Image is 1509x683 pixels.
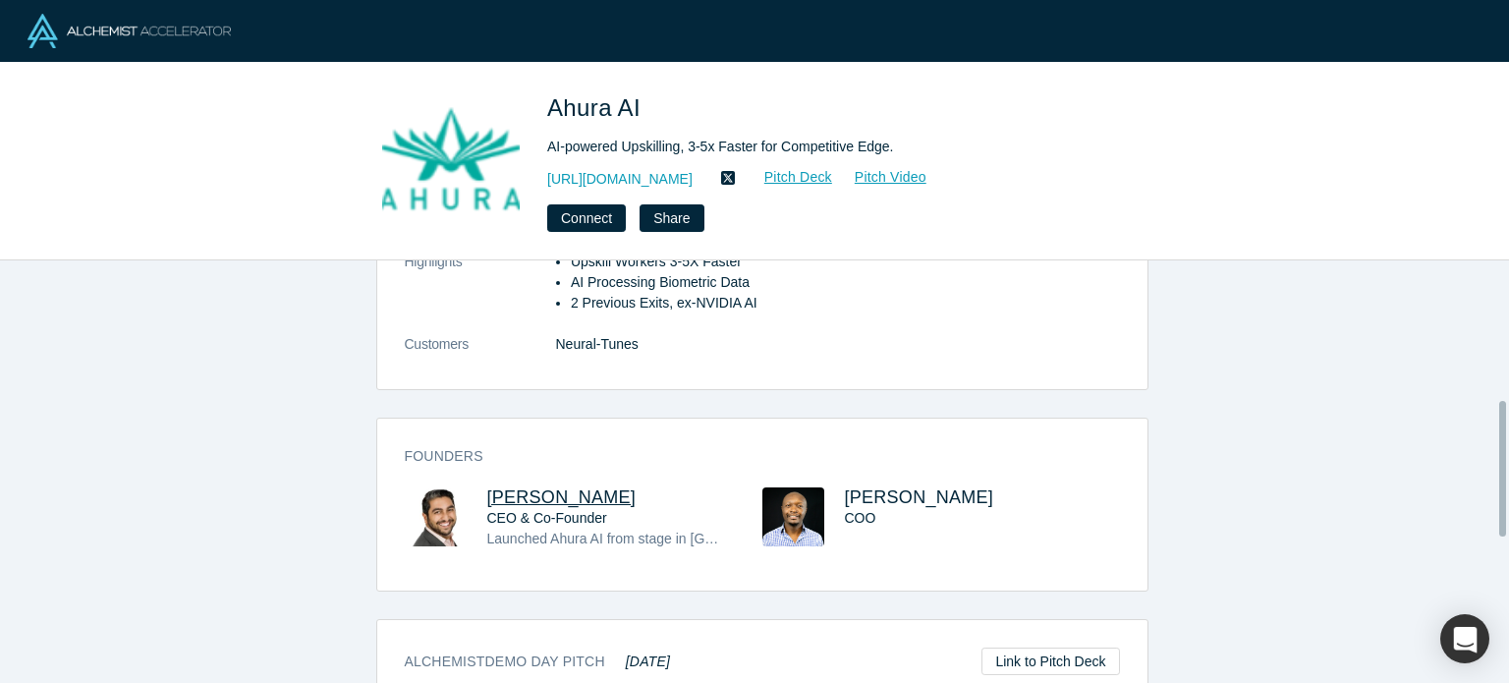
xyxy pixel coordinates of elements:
img: Ahura AI's Logo [382,90,520,228]
img: Bryan Talebi's Profile Image [405,487,467,546]
span: COO [845,510,876,526]
dt: Highlights [405,252,556,334]
a: Link to Pitch Deck [981,648,1119,675]
a: [URL][DOMAIN_NAME] [547,169,693,190]
li: Upskill Workers 3-5X Faster [571,252,1120,272]
span: CEO & Co-Founder [487,510,607,526]
a: Pitch Video [833,166,927,189]
img: Alchemist Logo [28,14,231,48]
button: Share [640,204,703,232]
span: Ahura AI [547,94,647,121]
h3: Alchemist Demo Day Pitch [405,652,671,672]
dd: Neural-Tunes [556,334,1120,355]
button: Connect [547,204,626,232]
h3: Founders [405,446,1092,467]
a: [PERSON_NAME] [845,487,994,507]
li: AI Processing Biometric Data [571,272,1120,293]
img: Alex Tsado's Profile Image [762,487,824,546]
div: AI-powered Upskilling, 3-5x Faster for Competitive Edge. [547,137,1097,157]
a: Pitch Deck [743,166,833,189]
li: 2 Previous Exits, ex-NVIDIA AI [571,293,1120,313]
em: [DATE] [626,654,670,669]
a: [PERSON_NAME] [487,487,637,507]
dt: Customers [405,334,556,375]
